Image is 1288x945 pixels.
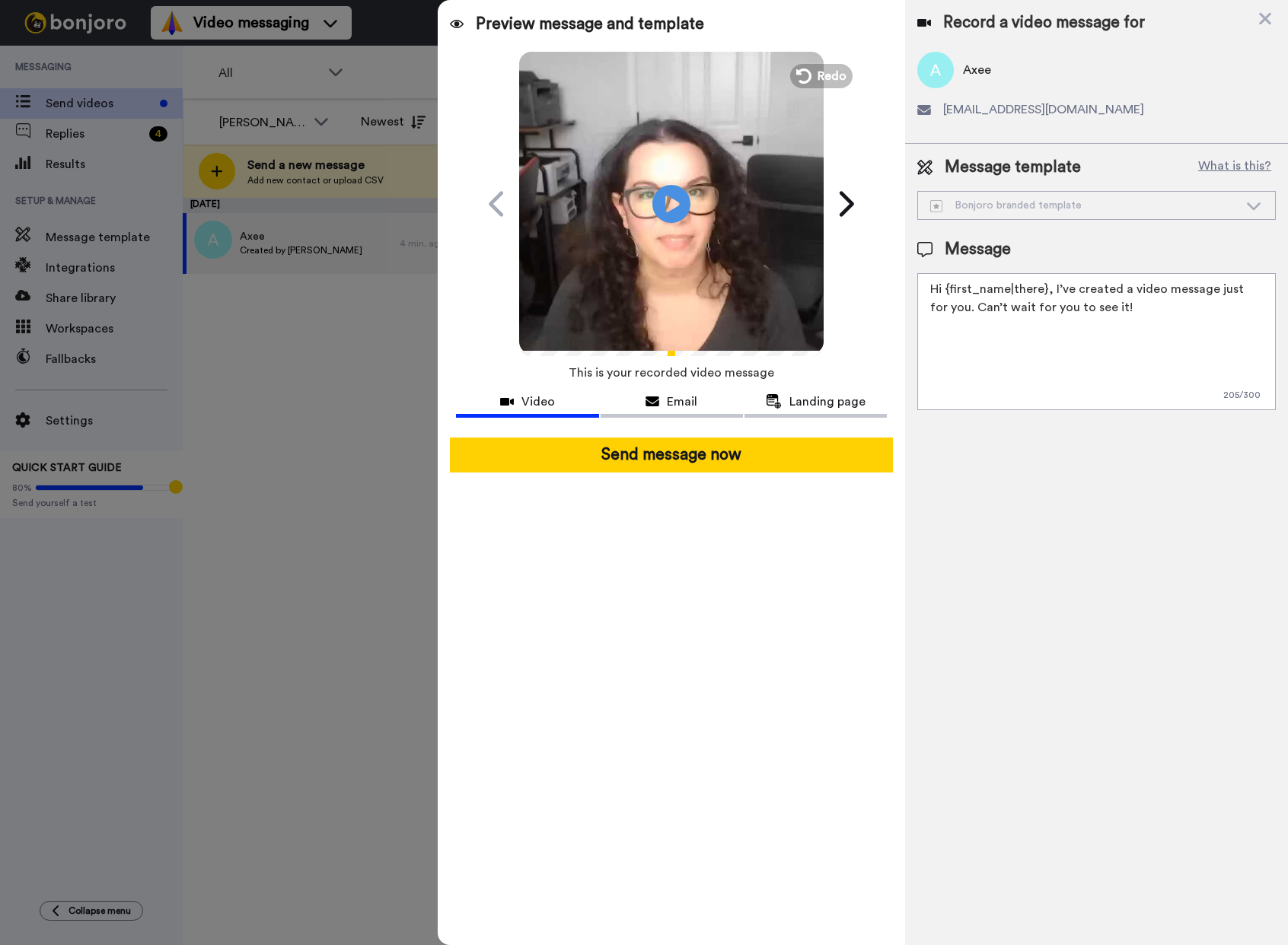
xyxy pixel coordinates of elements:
[667,393,697,411] span: Email
[917,273,1276,410] textarea: Hi {first_name|there}, I’ve created a video message just for you. Can’t wait for you to see it!
[1194,156,1276,179] button: What is this?
[943,100,1144,119] span: [EMAIL_ADDRESS][DOMAIN_NAME]
[930,200,942,212] img: demo-template.svg
[450,437,893,473] button: Send message now
[521,393,555,411] span: Video
[930,198,1239,213] div: Bonjoro branded template
[945,156,1081,179] span: Message template
[789,393,866,411] span: Landing page
[945,238,1011,261] span: Message
[569,356,774,390] span: This is your recorded video message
